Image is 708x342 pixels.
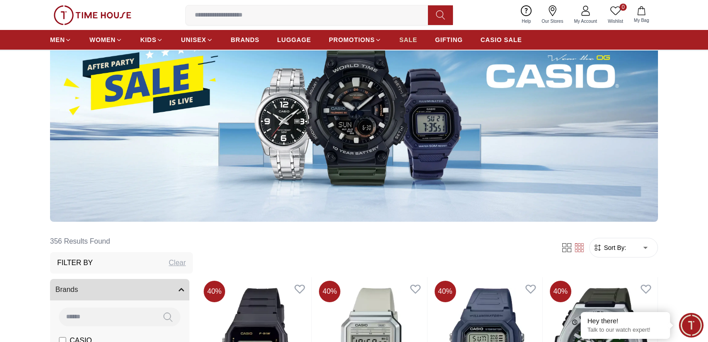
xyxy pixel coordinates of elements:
span: SALE [399,35,417,44]
span: MEN [50,35,65,44]
button: Brands [50,279,189,300]
span: Wishlist [604,18,627,25]
span: Sort By: [602,243,626,252]
h3: Filter By [57,258,93,268]
span: Brands [55,284,78,295]
div: Hey there! [587,317,663,325]
span: 0 [620,4,627,11]
a: LUGGAGE [277,32,311,48]
span: GIFTING [435,35,463,44]
span: My Account [570,18,601,25]
span: CASIO SALE [481,35,522,44]
a: GIFTING [435,32,463,48]
img: ... [54,5,131,25]
span: Our Stores [538,18,567,25]
p: Talk to our watch expert! [587,326,663,334]
span: PROMOTIONS [329,35,375,44]
a: KIDS [140,32,163,48]
a: Our Stores [536,4,569,26]
span: 40 % [435,281,456,302]
a: Help [516,4,536,26]
a: 0Wishlist [603,4,628,26]
img: ... [50,9,658,222]
span: 40 % [550,281,571,302]
h6: 356 Results Found [50,231,193,252]
span: KIDS [140,35,156,44]
span: 40 % [319,281,340,302]
a: UNISEX [181,32,213,48]
div: Clear [169,258,186,268]
button: My Bag [628,4,654,25]
a: SALE [399,32,417,48]
span: My Bag [630,17,653,24]
a: CASIO SALE [481,32,522,48]
button: Sort By: [593,243,626,252]
span: WOMEN [89,35,116,44]
span: Help [518,18,535,25]
a: MEN [50,32,71,48]
div: Chat Widget [679,313,704,338]
a: WOMEN [89,32,122,48]
span: BRANDS [231,35,260,44]
span: UNISEX [181,35,206,44]
a: PROMOTIONS [329,32,381,48]
span: 40 % [204,281,225,302]
a: BRANDS [231,32,260,48]
span: LUGGAGE [277,35,311,44]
